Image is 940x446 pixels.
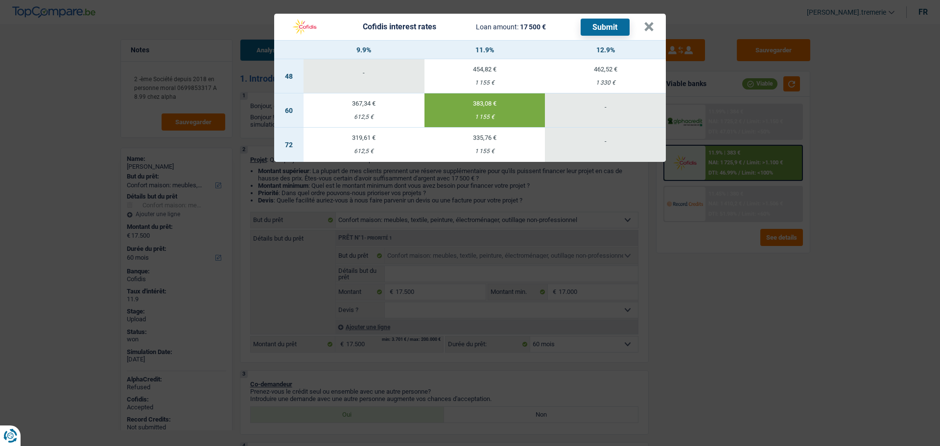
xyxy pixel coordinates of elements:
[424,148,545,155] div: 1 155 €
[363,23,436,31] div: Cofidis interest rates
[304,148,424,155] div: 612,5 €
[520,23,546,31] span: 17 500 €
[274,59,304,93] td: 48
[304,134,424,141] div: 319,61 €
[274,93,304,128] td: 60
[424,100,545,107] div: 383,08 €
[644,22,654,32] button: ×
[304,41,424,59] th: 9.9%
[545,138,666,144] div: -
[476,23,518,31] span: Loan amount:
[424,114,545,120] div: 1 155 €
[424,80,545,86] div: 1 155 €
[304,69,424,76] div: -
[545,41,666,59] th: 12.9%
[424,41,545,59] th: 11.9%
[581,19,630,36] button: Submit
[545,66,666,72] div: 462,52 €
[545,80,666,86] div: 1 330 €
[274,128,304,162] td: 72
[304,114,424,120] div: 612,5 €
[545,104,666,110] div: -
[424,66,545,72] div: 454,82 €
[304,100,424,107] div: 367,34 €
[424,134,545,141] div: 335,76 €
[286,18,323,36] img: Cofidis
